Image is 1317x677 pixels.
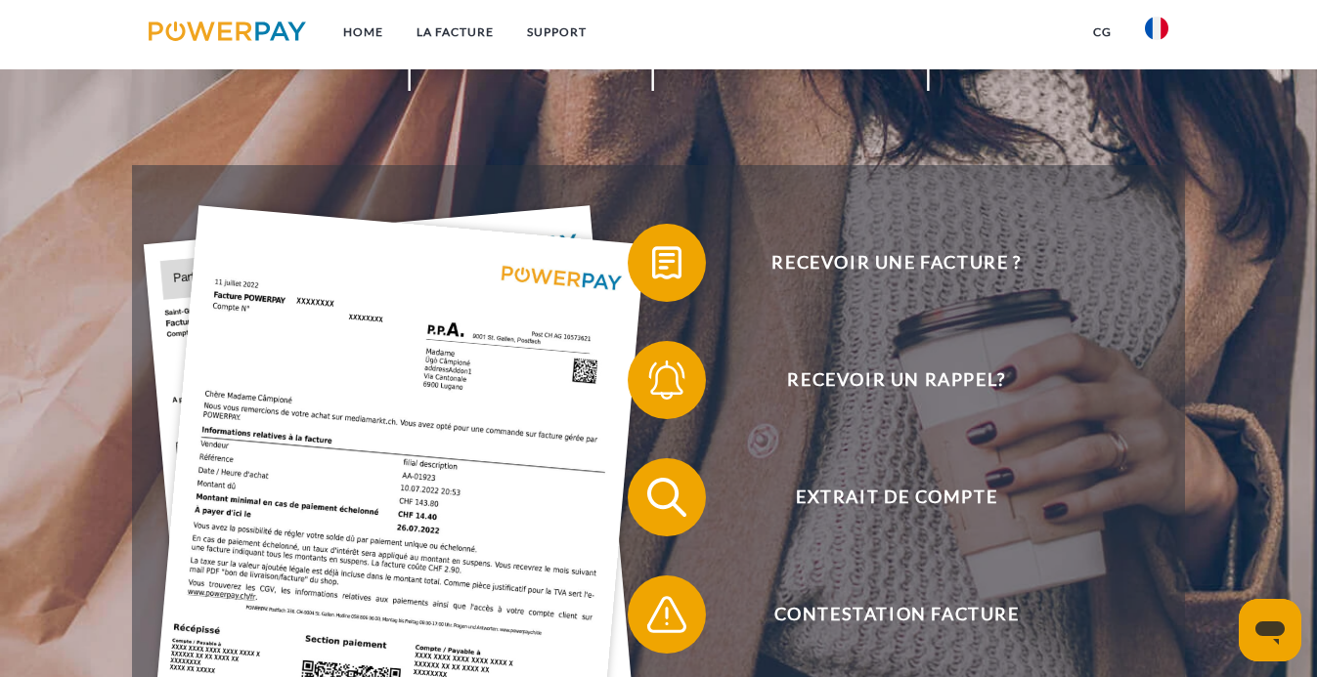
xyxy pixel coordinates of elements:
a: Home [327,15,400,50]
a: Support [510,15,603,50]
span: Contestation Facture [657,575,1136,654]
img: logo-powerpay.svg [149,21,306,41]
a: LA FACTURE [400,15,510,50]
button: Extrait de compte [628,458,1136,536]
span: Recevoir une facture ? [657,224,1136,302]
a: CG [1076,15,1128,50]
button: Recevoir un rappel? [628,341,1136,419]
button: Recevoir une facture ? [628,224,1136,302]
img: fr [1145,17,1168,40]
span: Recevoir un rappel? [657,341,1136,419]
img: qb_warning.svg [642,590,691,639]
span: Extrait de compte [657,458,1136,536]
img: qb_search.svg [642,473,691,522]
button: Contestation Facture [628,575,1136,654]
img: qb_bill.svg [642,238,691,287]
img: qb_bell.svg [642,356,691,404]
iframe: Bouton de lancement de la fenêtre de messagerie, conversation en cours [1239,599,1301,661]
